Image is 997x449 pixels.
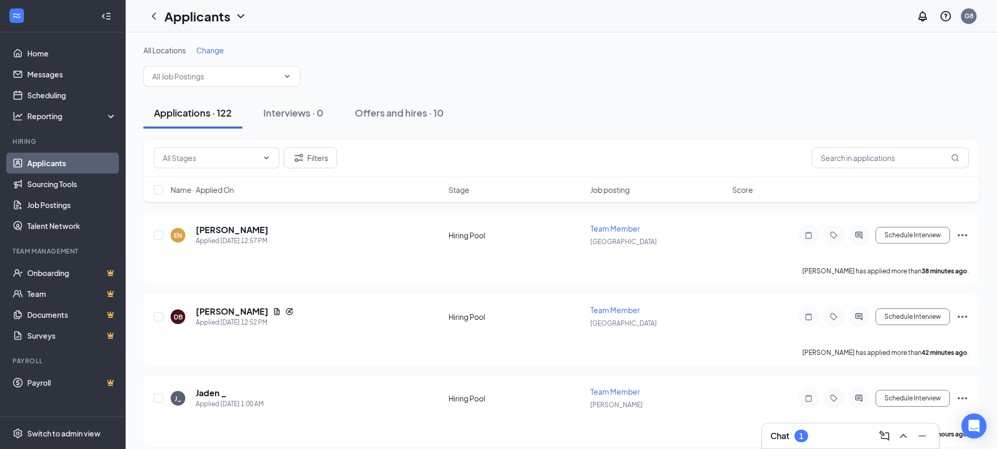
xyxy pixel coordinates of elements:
div: Applied [DATE] 12:52 PM [196,317,294,328]
a: OnboardingCrown [27,262,117,283]
button: Schedule Interview [876,308,950,325]
span: Change [196,45,224,55]
svg: Settings [13,428,23,439]
div: Team Management [13,247,115,256]
span: [GEOGRAPHIC_DATA] [590,319,657,327]
span: All Locations [143,45,186,55]
span: Name · Applied On [171,185,234,195]
svg: ActiveChat [853,394,865,402]
a: PayrollCrown [27,372,117,393]
a: Job Postings [27,194,117,215]
div: Switch to admin view [27,428,100,439]
h5: [PERSON_NAME] [196,306,268,317]
svg: Notifications [916,10,929,22]
svg: ChevronDown [234,10,247,22]
b: 42 minutes ago [922,349,967,356]
div: Reporting [27,111,117,121]
div: Interviews · 0 [263,106,323,119]
button: ChevronUp [895,428,912,444]
button: Schedule Interview [876,390,950,407]
div: Applied [DATE] 1:00 AM [196,399,264,409]
span: Team Member [590,387,640,396]
svg: Tag [827,394,840,402]
h1: Applicants [164,7,230,25]
div: DB [174,313,183,321]
div: J_ [175,394,182,403]
div: Offers and hires · 10 [355,106,444,119]
button: Filter Filters [284,147,337,168]
svg: Tag [827,231,840,239]
span: Score [732,185,753,195]
h5: Jaden _ [196,387,227,399]
a: Scheduling [27,85,117,106]
svg: ComposeMessage [878,430,891,442]
div: Applied [DATE] 12:57 PM [196,236,268,246]
svg: Ellipses [956,310,969,323]
div: Payroll [13,356,115,365]
span: Team Member [590,224,640,233]
svg: ChevronLeft [148,10,160,22]
span: Job posting [590,185,630,195]
div: Applications · 122 [154,106,232,119]
a: Applicants [27,153,117,174]
svg: WorkstreamLogo [12,10,22,21]
span: Team Member [590,305,640,315]
b: 38 minutes ago [922,267,967,275]
svg: Filter [293,152,305,164]
svg: Minimize [916,430,928,442]
input: All Stages [163,152,258,164]
a: Home [27,43,117,64]
svg: Ellipses [956,229,969,241]
svg: Note [802,313,815,321]
svg: MagnifyingGlass [951,154,959,162]
a: Talent Network [27,215,117,236]
div: Hiring Pool [449,393,584,404]
svg: ChevronDown [262,154,271,162]
b: 13 hours ago [929,430,967,438]
div: EN [174,231,182,240]
svg: Document [273,307,281,316]
input: Search in applications [812,147,969,168]
svg: Note [802,231,815,239]
p: [PERSON_NAME] has applied more than . [802,348,969,357]
span: Stage [449,185,469,195]
svg: Collapse [101,11,111,21]
button: ComposeMessage [876,428,893,444]
svg: Reapply [285,307,294,316]
h3: Chat [770,430,789,442]
a: SurveysCrown [27,325,117,346]
h5: [PERSON_NAME] [196,224,268,236]
svg: ChevronUp [897,430,910,442]
svg: ChevronDown [283,72,292,80]
div: 1 [799,432,803,441]
div: G8 [965,11,973,20]
div: Hiring Pool [449,230,584,240]
div: Open Intercom Messenger [961,413,987,439]
svg: ActiveChat [853,313,865,321]
div: Hiring Pool [449,312,584,322]
span: [PERSON_NAME] [590,401,643,409]
a: Messages [27,64,117,85]
svg: Ellipses [956,392,969,405]
span: [GEOGRAPHIC_DATA] [590,238,657,246]
button: Minimize [914,428,931,444]
svg: Note [802,394,815,402]
svg: Analysis [13,111,23,121]
input: All Job Postings [152,71,279,82]
svg: QuestionInfo [939,10,952,22]
div: Hiring [13,137,115,146]
button: Schedule Interview [876,227,950,244]
p: [PERSON_NAME] has applied more than . [802,267,969,275]
svg: ActiveChat [853,231,865,239]
a: Sourcing Tools [27,174,117,194]
a: DocumentsCrown [27,304,117,325]
a: TeamCrown [27,283,117,304]
svg: Tag [827,313,840,321]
